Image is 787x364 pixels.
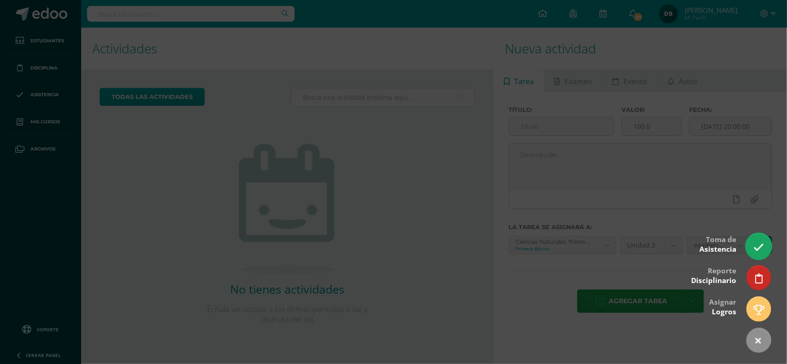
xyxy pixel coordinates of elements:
[699,229,736,259] div: Toma de
[691,260,736,290] div: Reporte
[699,244,736,254] span: Asistencia
[712,307,736,317] span: Logros
[709,291,736,321] div: Asignar
[691,276,736,285] span: Disciplinario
